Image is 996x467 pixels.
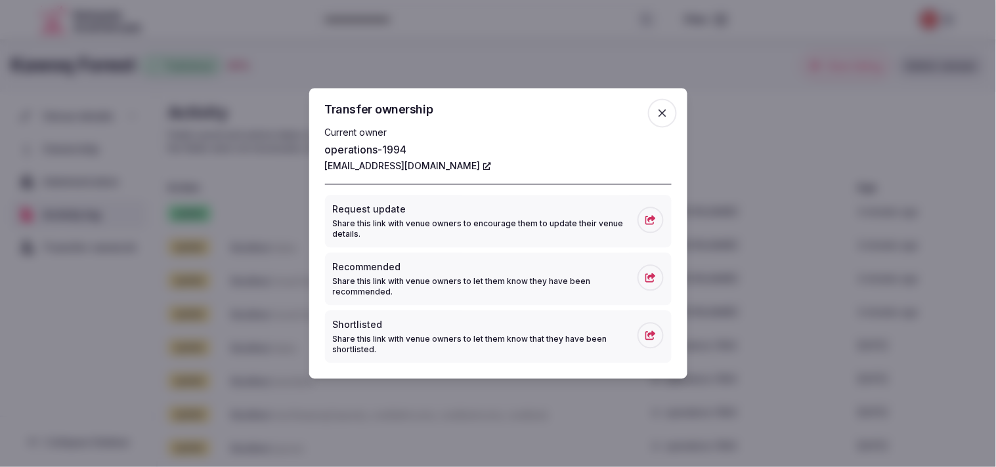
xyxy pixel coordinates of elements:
[325,104,672,116] h2: Transfer ownership
[325,160,491,173] a: [EMAIL_ADDRESS][DOMAIN_NAME]
[325,311,672,363] button: ShortlistedShare this link with venue owners to let them know that they have been shortlisted.
[333,319,638,332] p: Shortlisted
[325,127,672,140] p: Current owner
[333,277,638,298] p: Share this link with venue owners to let them know they have been recommended.
[325,142,672,158] p: operations-1994
[325,253,672,306] button: RecommendedShare this link with venue owners to let them know they have been recommended.
[333,219,638,240] p: Share this link with venue owners to encourage them to update their venue details.
[333,203,638,216] p: Request update
[325,195,672,248] button: Request updateShare this link with venue owners to encourage them to update their venue details.
[333,335,638,355] p: Share this link with venue owners to let them know that they have been shortlisted.
[333,261,638,274] p: Recommended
